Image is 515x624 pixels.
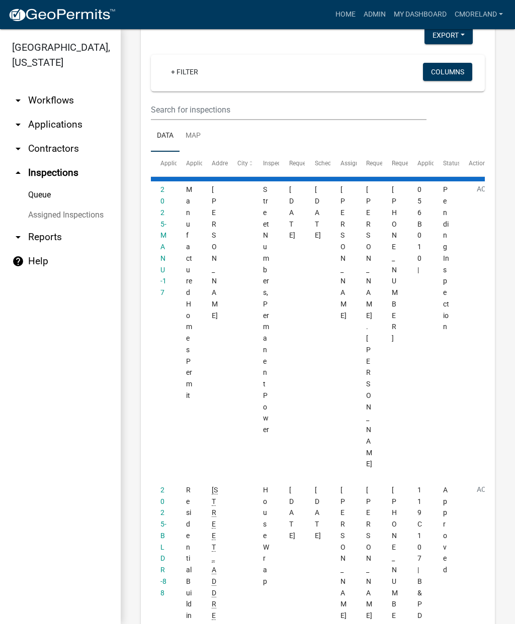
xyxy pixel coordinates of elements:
button: Columns [423,63,472,81]
datatable-header-cell: Application Description [408,152,434,176]
span: Street Numbers,Permanent Power [263,185,269,434]
datatable-header-cell: Scheduled Time [305,152,330,176]
a: Admin [360,5,390,24]
span: Assigned Inspector [340,160,392,167]
a: Map [180,120,207,152]
i: arrow_drop_down [12,143,24,155]
i: arrow_drop_down [12,94,24,107]
span: Cedrick Moreland. TRACEY [366,185,372,468]
div: [DATE] [315,184,321,241]
span: 08/11/2025 [289,486,295,540]
span: Requested Date [289,160,331,167]
input: Search for inspections [151,99,426,120]
div: [DATE] [315,484,321,542]
span: Requestor Phone [392,160,438,167]
span: City [237,160,248,167]
datatable-header-cell: Address [202,152,228,176]
datatable-header-cell: Actions [459,152,485,176]
datatable-header-cell: Inspection Type [253,152,279,176]
datatable-header-cell: Application [151,152,177,176]
span: House Wrap [263,486,269,585]
a: My Dashboard [390,5,451,24]
span: 08/11/2025 [289,185,295,239]
span: NAPIER RD [212,185,218,319]
a: 2025-MANU-17 [160,185,166,296]
datatable-header-cell: City [228,152,253,176]
span: Actions [469,160,489,167]
span: Cedrick Moreland [340,486,347,619]
button: Action [469,484,510,509]
a: 2025-BLDR-88 [160,486,166,597]
span: Status [443,160,461,167]
button: Action [469,184,510,209]
span: Stephen Kitchen [366,486,372,619]
span: Manufactured Homes Permit [186,185,192,399]
i: arrow_drop_up [12,167,24,179]
a: cmoreland [451,5,507,24]
a: + Filter [163,63,206,81]
a: Data [151,120,180,152]
datatable-header-cell: Application Type [177,152,202,176]
i: help [12,255,24,267]
datatable-header-cell: Requestor Phone [382,152,408,176]
a: Home [331,5,360,24]
button: Export [424,26,473,44]
span: Cedrick Moreland [340,185,347,319]
span: Inspection Type [263,160,306,167]
span: Scheduled Time [315,160,358,167]
span: 056B010 | [417,185,422,273]
datatable-header-cell: Requestor Name [357,152,382,176]
span: Application Description [417,160,481,167]
datatable-header-cell: Assigned Inspector [330,152,356,176]
span: 478 233 4962 [392,185,398,342]
span: Pending Inspection [443,185,449,331]
datatable-header-cell: Status [434,152,459,176]
span: Requestor Name [366,160,411,167]
datatable-header-cell: Requested Date [279,152,305,176]
i: arrow_drop_down [12,119,24,131]
i: arrow_drop_down [12,231,24,243]
span: Application [160,160,192,167]
span: Address [212,160,234,167]
span: Approved [443,486,448,574]
span: Application Type [186,160,232,167]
